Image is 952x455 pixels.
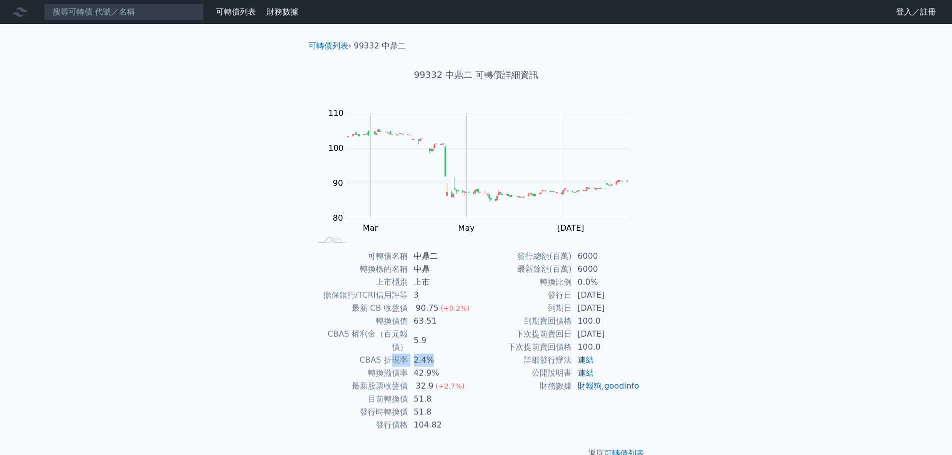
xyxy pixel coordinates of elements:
td: 轉換價值 [312,315,408,328]
div: 90.75 [414,302,441,315]
tspan: May [458,223,475,233]
h1: 99332 中鼎二 可轉債詳細資訊 [300,68,652,82]
input: 搜尋可轉債 代號／名稱 [44,3,204,20]
td: 100.0 [572,341,640,354]
tspan: [DATE] [557,223,584,233]
td: 公開說明書 [476,367,572,380]
a: 連結 [578,355,594,365]
td: 發行日 [476,289,572,302]
td: 發行價格 [312,419,408,432]
iframe: Chat Widget [902,407,952,455]
div: 聊天小工具 [902,407,952,455]
td: 最新 CB 收盤價 [312,302,408,315]
td: [DATE] [572,289,640,302]
td: 上市櫃別 [312,276,408,289]
td: 轉換比例 [476,276,572,289]
tspan: 100 [328,143,344,153]
td: 中鼎二 [408,250,476,263]
td: 到期賣回價格 [476,315,572,328]
td: 擔保銀行/TCRI信用評等 [312,289,408,302]
tspan: Mar [363,223,378,233]
li: › [308,40,351,52]
a: goodinfo [604,381,639,391]
td: 轉換標的名稱 [312,263,408,276]
td: 42.9% [408,367,476,380]
a: 財務數據 [266,7,298,16]
td: 可轉債名稱 [312,250,408,263]
tspan: 110 [328,108,344,118]
td: 發行總額(百萬) [476,250,572,263]
td: 51.8 [408,393,476,406]
td: 詳細發行辦法 [476,354,572,367]
span: (+2.7%) [435,382,464,390]
td: 0.0% [572,276,640,289]
td: 6000 [572,250,640,263]
td: , [572,380,640,393]
div: 32.9 [414,380,436,393]
td: 3 [408,289,476,302]
td: 下次提前賣回價格 [476,341,572,354]
td: [DATE] [572,328,640,341]
td: 51.8 [408,406,476,419]
td: 目前轉換價 [312,393,408,406]
tspan: 80 [333,213,343,223]
td: CBAS 折現率 [312,354,408,367]
span: (+0.2%) [441,304,470,312]
td: 發行時轉換價 [312,406,408,419]
td: 6000 [572,263,640,276]
a: 財報狗 [578,381,602,391]
td: 中鼎 [408,263,476,276]
td: [DATE] [572,302,640,315]
td: 2.4% [408,354,476,367]
a: 可轉債列表 [216,7,256,16]
a: 登入／註冊 [888,4,944,20]
td: 5.9 [408,328,476,354]
td: 轉換溢價率 [312,367,408,380]
a: 可轉債列表 [308,41,348,50]
td: 104.82 [408,419,476,432]
td: CBAS 權利金（百元報價） [312,328,408,354]
td: 最新股票收盤價 [312,380,408,393]
li: 99332 中鼎二 [354,40,406,52]
td: 最新餘額(百萬) [476,263,572,276]
tspan: 90 [333,178,343,188]
td: 財務數據 [476,380,572,393]
td: 100.0 [572,315,640,328]
g: Chart [323,108,643,253]
a: 連結 [578,368,594,378]
td: 下次提前賣回日 [476,328,572,341]
td: 上市 [408,276,476,289]
td: 到期日 [476,302,572,315]
td: 63.51 [408,315,476,328]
